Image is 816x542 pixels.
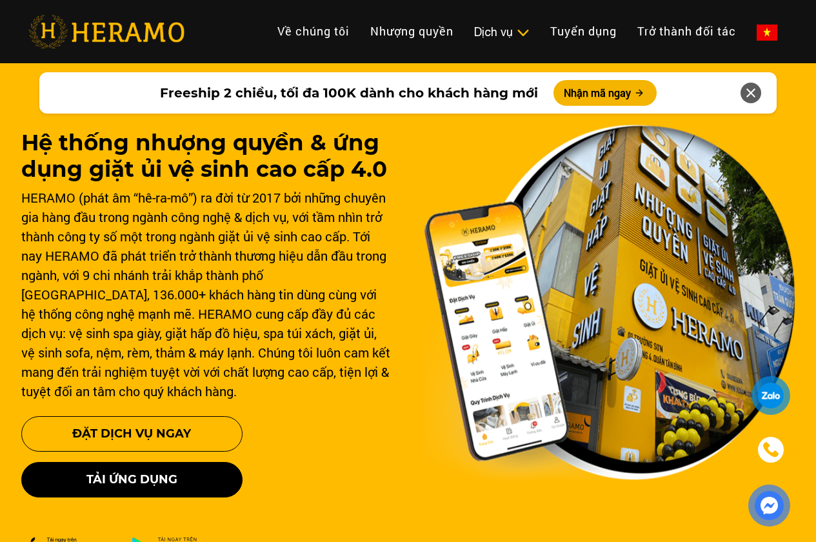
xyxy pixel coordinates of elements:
[553,80,657,106] button: Nhận mã ngay
[627,17,746,45] a: Trở thành đối tác
[424,125,795,481] img: banner
[360,17,464,45] a: Nhượng quyền
[160,83,538,103] span: Freeship 2 chiều, tối đa 100K dành cho khách hàng mới
[757,25,777,41] img: vn-flag.png
[28,15,184,48] img: heramo-logo.png
[21,188,393,401] div: HERAMO (phát âm “hê-ra-mô”) ra đời từ 2017 bởi những chuyên gia hàng đầu trong ngành công nghệ & ...
[21,462,243,497] button: Tải ứng dụng
[753,432,788,467] a: phone-icon
[21,130,393,183] h1: Hệ thống nhượng quyền & ứng dụng giặt ủi vệ sinh cao cấp 4.0
[21,416,243,452] button: Đặt Dịch Vụ Ngay
[516,26,530,39] img: subToggleIcon
[764,443,778,457] img: phone-icon
[474,23,530,41] div: Dịch vụ
[267,17,360,45] a: Về chúng tôi
[540,17,627,45] a: Tuyển dụng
